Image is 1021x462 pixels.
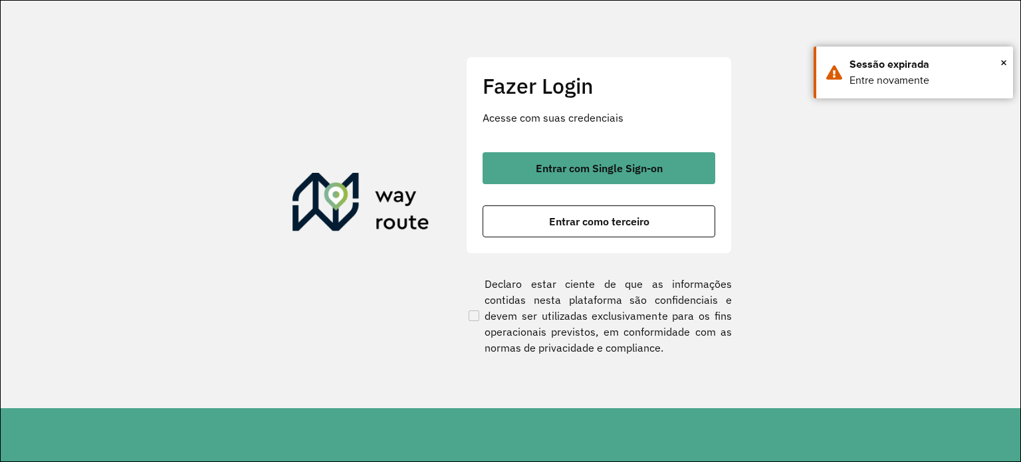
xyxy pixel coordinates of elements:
img: Roteirizador AmbevTech [292,173,429,237]
div: Entre novamente [850,72,1003,88]
label: Declaro estar ciente de que as informações contidas nesta plataforma são confidenciais e devem se... [466,276,732,356]
span: Entrar com Single Sign-on [536,163,663,173]
span: Entrar como terceiro [549,216,649,227]
div: Sessão expirada [850,57,1003,72]
button: Close [1000,53,1007,72]
button: button [483,152,715,184]
h2: Fazer Login [483,73,715,98]
span: × [1000,53,1007,72]
p: Acesse com suas credenciais [483,110,715,126]
button: button [483,205,715,237]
